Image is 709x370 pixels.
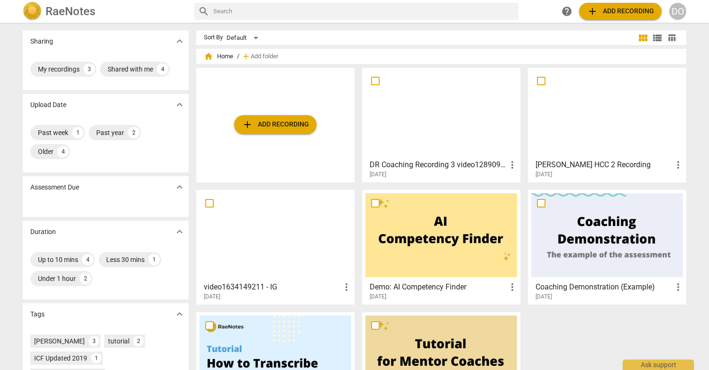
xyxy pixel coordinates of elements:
[174,99,185,110] span: expand_more
[91,353,101,363] div: 1
[370,281,507,293] h3: Demo: AI Competency Finder
[558,3,575,20] a: Help
[667,33,676,42] span: table_chart
[38,64,80,74] div: My recordings
[30,36,53,46] p: Sharing
[72,127,83,138] div: 1
[204,34,223,41] div: Sort By
[536,159,673,171] h3: Dora Rodriguez Hudson HCC 2 Recording
[637,32,649,44] span: view_module
[38,128,68,137] div: Past week
[673,159,684,171] span: more_vert
[30,227,56,237] p: Duration
[30,100,66,110] p: Upload Date
[636,31,650,45] button: Tile view
[561,6,573,17] span: help
[664,31,679,45] button: Table view
[173,225,187,239] button: Show more
[587,6,598,17] span: add
[198,6,209,17] span: search
[30,309,45,319] p: Tags
[365,193,517,300] a: Demo: AI Competency Finder[DATE]
[173,307,187,321] button: Show more
[673,281,684,293] span: more_vert
[204,52,213,61] span: home
[173,180,187,194] button: Show more
[227,30,262,45] div: Default
[82,254,93,265] div: 4
[174,308,185,320] span: expand_more
[587,6,654,17] span: Add recording
[30,182,79,192] p: Assessment Due
[669,3,686,20] button: DO
[623,360,694,370] div: Ask support
[174,181,185,193] span: expand_more
[652,32,663,44] span: view_list
[23,2,42,21] img: Logo
[38,274,76,283] div: Under 1 hour
[242,119,253,130] span: add
[204,281,341,293] h3: video1634149211 - IG
[241,52,251,61] span: add
[34,336,85,346] div: [PERSON_NAME]
[174,226,185,237] span: expand_more
[237,53,239,60] span: /
[341,281,352,293] span: more_vert
[174,36,185,47] span: expand_more
[200,193,351,300] a: video1634149211 - IG[DATE]
[23,2,187,21] a: LogoRaeNotes
[650,31,664,45] button: List view
[83,63,95,75] div: 3
[507,159,518,171] span: more_vert
[204,52,233,61] span: Home
[536,281,673,293] h3: Coaching Demonstration (Example)
[80,273,91,284] div: 2
[531,193,683,300] a: Coaching Demonstration (Example)[DATE]
[89,336,99,346] div: 3
[148,254,160,265] div: 1
[108,336,129,346] div: tutorial
[108,64,153,74] div: Shared with me
[365,71,517,178] a: DR Coaching Recording 3 video1289099558[DATE]
[157,63,168,75] div: 4
[57,146,69,157] div: 4
[370,171,386,179] span: [DATE]
[133,336,144,346] div: 2
[536,293,552,301] span: [DATE]
[34,353,87,363] div: ICF Updated 2019
[173,34,187,48] button: Show more
[96,128,124,137] div: Past year
[242,119,309,130] span: Add recording
[45,5,95,18] h2: RaeNotes
[204,293,220,301] span: [DATE]
[507,281,518,293] span: more_vert
[234,115,317,134] button: Upload
[173,98,187,112] button: Show more
[128,127,139,138] div: 2
[38,255,78,264] div: Up to 10 mins
[251,53,278,60] span: Add folder
[531,71,683,178] a: [PERSON_NAME] HCC 2 Recording[DATE]
[370,159,507,171] h3: DR Coaching Recording 3 video1289099558
[579,3,662,20] button: Upload
[106,255,145,264] div: Less 30 mins
[370,293,386,301] span: [DATE]
[38,147,54,156] div: Older
[213,4,515,19] input: Search
[536,171,552,179] span: [DATE]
